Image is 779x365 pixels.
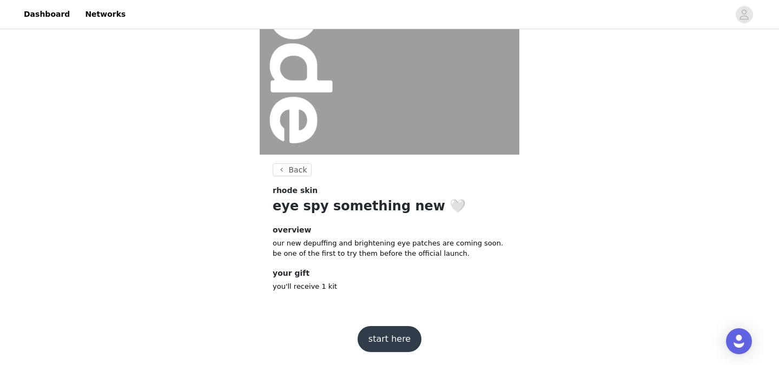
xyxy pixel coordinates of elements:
h4: your gift [273,268,506,279]
div: Open Intercom Messenger [726,328,752,354]
a: Dashboard [17,2,76,26]
h4: overview [273,224,506,236]
button: start here [358,326,421,352]
div: avatar [739,6,749,23]
p: our new depuffing and brightening eye patches are coming soon. be one of the first to try them be... [273,238,506,259]
a: Networks [78,2,132,26]
h1: eye spy something new 🤍 [273,196,506,216]
button: Back [273,163,312,176]
p: you'll receive 1 kit [273,281,506,292]
span: rhode skin [273,185,318,196]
